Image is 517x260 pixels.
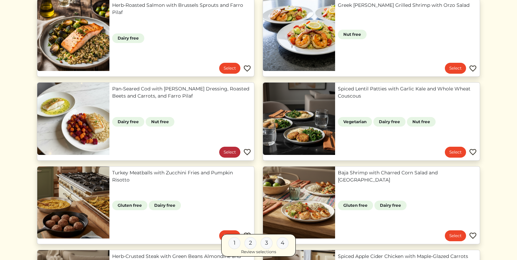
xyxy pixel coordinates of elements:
[228,237,240,249] div: 1
[112,85,251,100] a: Pan-Seared Cod with [PERSON_NAME] Dressing, Roasted Beets and Carrots, and Farro Pilaf
[244,237,256,249] div: 2
[112,2,251,16] a: Herb-Roasted Salmon with Brussels Sprouts and Farro Pilaf
[219,63,240,74] a: Select
[445,147,466,158] a: Select
[243,232,251,240] img: Favorite menu item
[338,85,477,100] a: Spiced Lentil Patties with Garlic Kale and Whole Wheat Couscous
[445,63,466,74] a: Select
[219,230,240,241] a: Select
[338,2,477,9] a: Greek [PERSON_NAME] Grilled Shrimp with Orzo Salad
[338,169,477,184] a: Baja Shrimp with Charred Corn Salad and [GEOGRAPHIC_DATA]
[277,237,289,249] div: 4
[243,148,251,156] img: Favorite menu item
[112,169,251,184] a: Turkey Meatballs with Zucchini Fries and Pumpkin Risotto
[469,148,477,156] img: Favorite menu item
[469,232,477,240] img: Favorite menu item
[261,237,273,249] div: 3
[243,64,251,73] img: Favorite menu item
[221,234,296,257] a: 1 2 3 4 Review selections
[445,230,466,241] a: Select
[241,249,276,255] div: Review selections
[469,64,477,73] img: Favorite menu item
[219,147,240,158] a: Select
